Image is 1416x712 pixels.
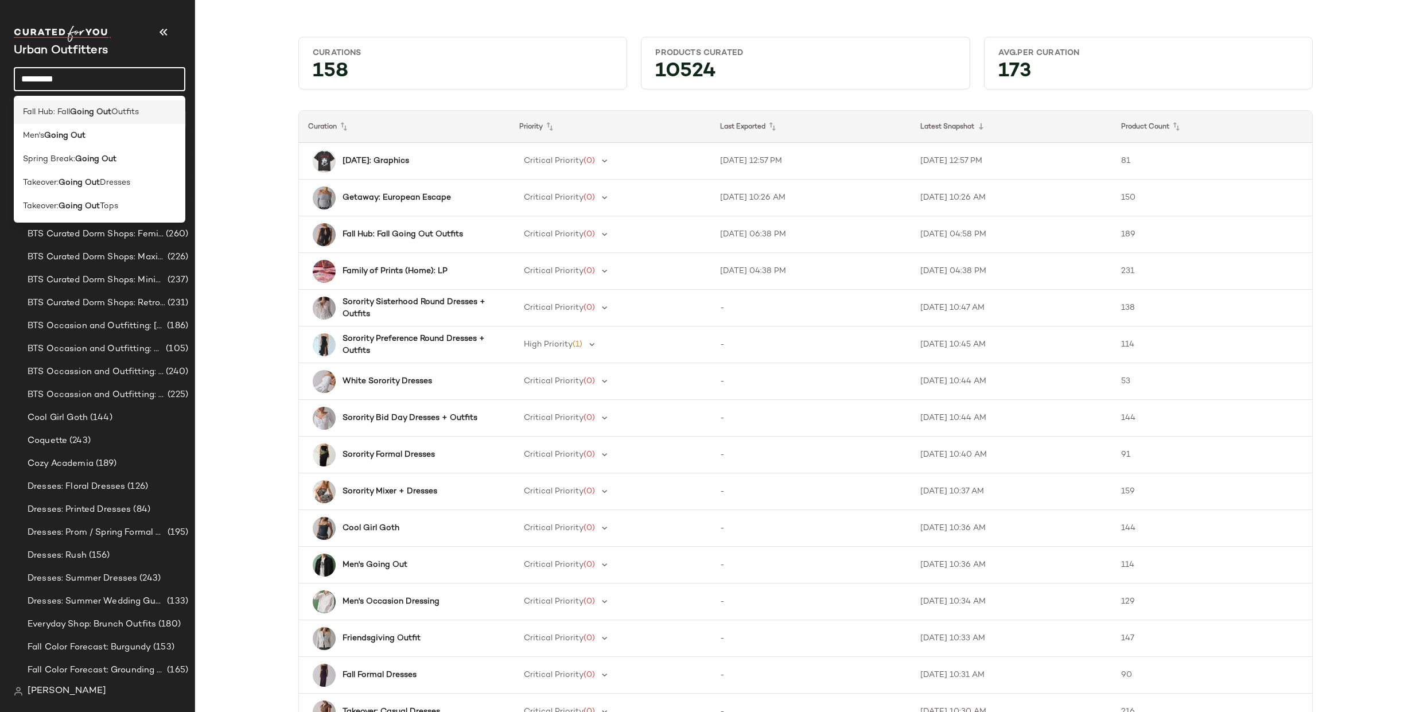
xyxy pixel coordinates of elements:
th: Last Exported [711,111,911,143]
span: BTS Occasion and Outfitting: [PERSON_NAME] to Party [28,320,165,333]
img: 76010537_001_b [313,333,336,356]
span: Outfits [111,106,139,118]
span: Fall Hub: Fall [23,106,70,118]
span: Dresses: Rush [28,549,87,562]
th: Curation [299,111,510,143]
img: cfy_white_logo.C9jOOHJF.svg [14,26,111,42]
span: (260) [164,228,188,241]
span: (165) [165,664,188,677]
b: Men's Occasion Dressing [343,596,439,608]
span: (105) [164,343,188,356]
span: Spring Break: [23,153,75,165]
span: (226) [165,251,188,264]
span: Critical Priority [524,377,583,386]
span: Takeover: [23,177,59,189]
td: - [711,510,911,547]
b: Sorority Sisterhood Round Dresses + Outfits [343,296,489,320]
b: White Sorority Dresses [343,375,432,387]
b: Going Out [75,153,116,165]
span: Critical Priority [524,267,583,275]
b: Sorority Formal Dresses [343,449,435,461]
b: Going Out [70,106,111,118]
td: 53 [1112,363,1312,400]
span: (0) [583,267,595,275]
span: Coquette [28,434,67,448]
b: Going Out [59,177,100,189]
b: Sorority Mixer + Dresses [343,485,437,497]
span: (0) [583,450,595,459]
span: (133) [165,595,188,608]
span: (0) [583,671,595,679]
td: [DATE] 10:44 AM [911,400,1111,437]
span: (0) [583,561,595,569]
img: svg%3e [14,687,23,696]
td: [DATE] 10:36 AM [911,547,1111,583]
span: BTS Occassion and Outfitting: First Day Fits [28,388,165,402]
span: (0) [583,487,595,496]
span: Critical Priority [524,561,583,569]
td: [DATE] 04:38 PM [911,253,1111,290]
span: High Priority [524,340,573,349]
span: BTS Curated Dorm Shops: Retro+ Boho [28,297,165,310]
span: Critical Priority [524,524,583,532]
div: 173 [989,63,1308,84]
span: (126) [125,480,148,493]
td: [DATE] 10:37 AM [911,473,1111,510]
b: Friendsgiving Outfit [343,632,421,644]
span: [PERSON_NAME] [28,684,106,698]
td: 90 [1112,657,1312,694]
span: BTS Curated Dorm Shops: Feminine [28,228,164,241]
th: Latest Snapshot [911,111,1111,143]
th: Product Count [1112,111,1312,143]
b: Getaway: European Escape [343,192,451,204]
span: (225) [165,388,188,402]
span: Critical Priority [524,671,583,679]
td: [DATE] 10:34 AM [911,583,1111,620]
img: 102409455_004_b [313,186,336,209]
img: 102141645_001_b [313,223,336,246]
b: Fall Hub: Fall Going Out Outfits [343,228,463,240]
td: [DATE] 10:40 AM [911,437,1111,473]
td: 138 [1112,290,1312,326]
img: 103293601_001_b [313,150,336,173]
b: Sorority Bid Day Dresses + Outfits [343,412,477,424]
img: 102372125_050_b [313,664,336,687]
td: 150 [1112,180,1312,216]
td: [DATE] 10:36 AM [911,510,1111,547]
td: - [711,657,911,694]
td: - [711,437,911,473]
td: [DATE] 10:47 AM [911,290,1111,326]
td: 81 [1112,143,1312,180]
span: (243) [67,434,91,448]
span: Fall Color Forecast: Burgundy [28,641,151,654]
span: (0) [583,230,595,239]
span: Dresses [100,177,130,189]
span: Cozy Academia [28,457,94,470]
img: 101851814_000_b [313,260,336,283]
td: - [711,290,911,326]
th: Priority [510,111,710,143]
span: Critical Priority [524,487,583,496]
span: Fall Color Forecast: Grounding Grays [28,664,165,677]
span: Critical Priority [524,304,583,312]
td: 144 [1112,510,1312,547]
span: (84) [131,503,150,516]
td: - [711,363,911,400]
span: (231) [165,297,188,310]
td: - [711,583,911,620]
td: [DATE] 12:57 PM [911,143,1111,180]
span: (153) [151,641,174,654]
td: 129 [1112,583,1312,620]
span: Critical Priority [524,157,583,165]
b: Sorority Preference Round Dresses + Outfits [343,333,489,357]
td: 159 [1112,473,1312,510]
td: [DATE] 12:57 PM [711,143,911,180]
span: (243) [137,572,161,585]
span: Everyday Shop: Brunch Outfits [28,618,156,631]
span: (144) [88,411,112,425]
span: Current Company Name [14,45,108,57]
b: Fall Formal Dresses [343,669,417,681]
td: [DATE] 10:44 AM [911,363,1111,400]
img: 100959063_008_b [313,480,336,503]
div: Avg.per Curation [998,48,1298,59]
